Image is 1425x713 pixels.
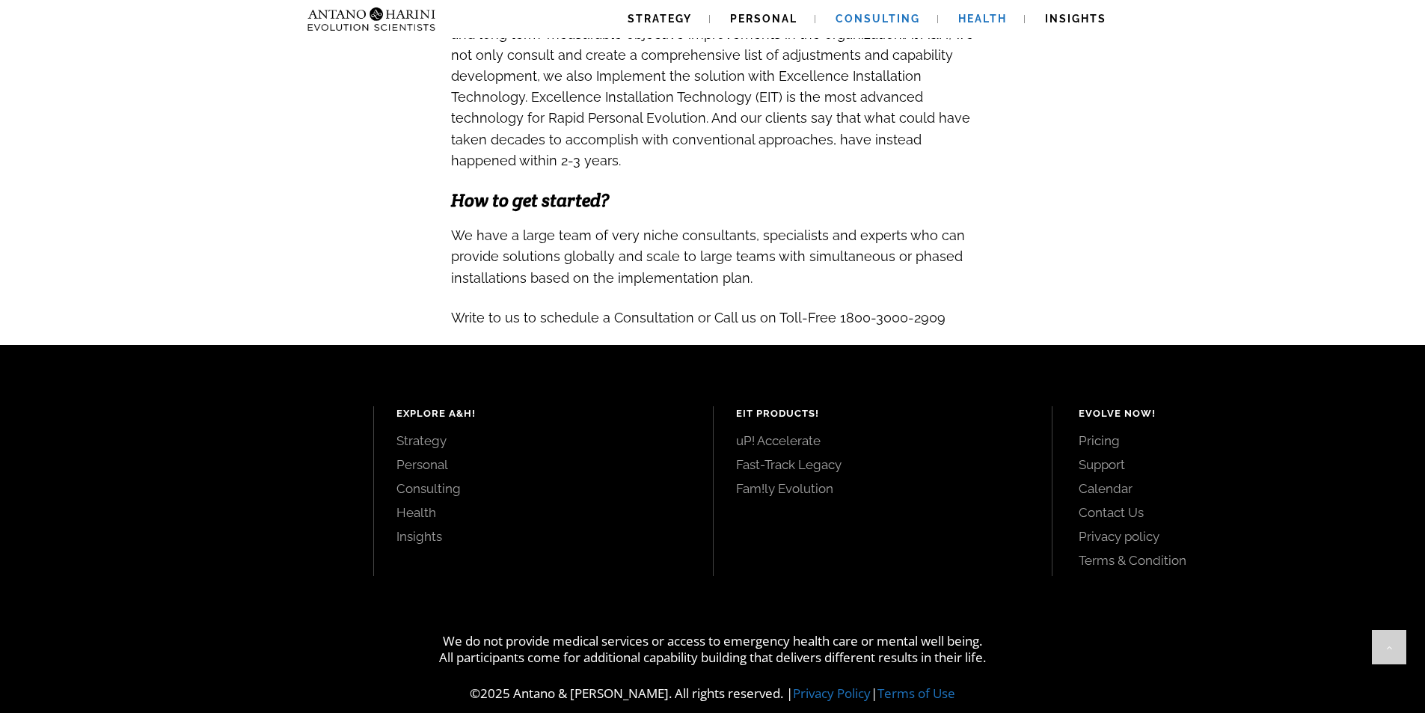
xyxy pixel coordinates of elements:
[1045,13,1106,25] span: Insights
[1079,406,1391,421] h4: Evolve Now!
[396,504,690,521] a: Health
[1079,480,1391,497] a: Calendar
[396,406,690,421] h4: Explore A&H!
[1079,456,1391,473] a: Support
[730,13,797,25] span: Personal
[451,227,965,285] span: We have a large team of very niche consultants, specialists and experts who can provide solutions...
[1079,552,1391,569] a: Terms & Condition
[958,13,1007,25] span: Health
[1079,432,1391,449] a: Pricing
[451,26,974,168] span: At A&H, we not only consult and create a comprehensive list of adjustments and capability develop...
[628,13,692,25] span: Strategy
[451,189,609,212] span: How to get started?
[736,480,1030,497] a: Fam!ly Evolution
[396,432,690,449] a: Strategy
[396,480,690,497] a: Consulting
[836,13,920,25] span: Consulting
[736,406,1030,421] h4: EIT Products!
[396,528,690,545] a: Insights
[736,432,1030,449] a: uP! Accelerate
[396,456,690,473] a: Personal
[736,456,1030,473] a: Fast-Track Legacy
[1079,504,1391,521] a: Contact Us
[1079,528,1391,545] a: Privacy policy
[877,685,955,702] a: Terms of Use
[793,685,871,702] a: Privacy Policy
[451,310,946,325] span: Write to us to schedule a Consultation or Call us on Toll-Free 1800-3000-2909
